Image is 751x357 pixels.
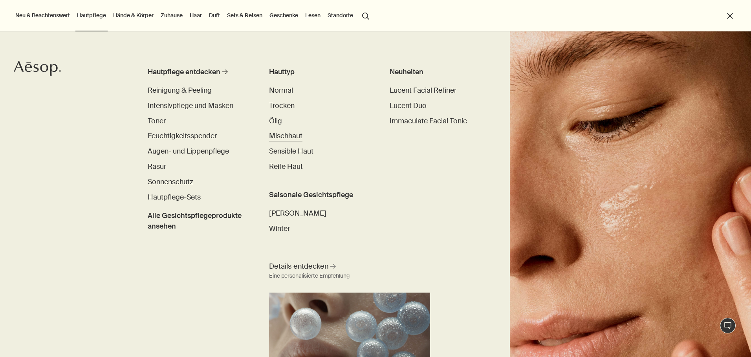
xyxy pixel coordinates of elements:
[725,11,735,20] button: Schließen Sie das Menü
[269,85,293,96] a: Normal
[390,85,456,96] a: Lucent Facial Refiner
[159,10,184,20] a: Zuhause
[269,162,303,171] span: Reife Haut
[269,146,313,157] a: Sensible Haut
[390,86,456,95] span: Lucent Facial Refiner
[269,101,295,110] span: Trocken
[75,10,108,20] a: Hautpflege
[148,67,220,77] div: Hautpflege entdecken
[269,86,293,95] span: Normal
[207,10,222,20] a: Duft
[269,208,326,219] a: [PERSON_NAME]
[326,10,355,20] button: Standorte
[269,131,302,141] a: Mischhaut
[148,192,201,202] span: Hautpflege-Sets
[304,10,322,20] a: Lesen
[269,116,282,126] a: Ölig
[14,60,61,78] a: Aesop
[510,31,751,357] img: Woman holding her face with her hands
[269,271,350,281] div: Eine personalisierte Empfehlung
[148,101,233,111] a: Intensivpflege und Masken
[148,146,229,157] a: Augen- und Lippenpflege
[148,116,166,126] a: Toner
[148,146,229,156] span: Augen- und Lippenpflege
[390,116,467,126] a: Immaculate Facial Tonic
[14,60,61,76] svg: Aesop
[148,177,193,187] a: Sonnenschutz
[112,10,155,20] a: Hände & Körper
[148,162,166,171] span: Rasur
[269,224,290,233] span: Winter
[390,101,427,110] span: Lucent Duo
[269,146,313,156] span: Sensible Haut
[148,67,247,81] a: Hautpflege entdecken
[148,85,212,96] a: Reinigung & Peeling
[359,8,373,23] button: Menüpunkt "Suche" öffnen
[148,177,193,187] span: Sonnenschutz
[148,131,217,141] a: Feuchtigkeitsspender
[268,10,300,20] a: Geschenke
[269,262,328,271] span: Details entdecken
[269,67,367,77] h3: Hauttyp
[148,211,247,232] span: Alle Gesichtspflegeprodukte ansehen
[390,67,487,77] div: Neuheiten
[269,223,290,234] a: Winter
[148,101,233,110] span: Intensivpflege und Masken
[148,161,166,172] a: Rasur
[269,190,367,200] h3: Saisonale Gesichtspflege
[269,101,295,111] a: Trocken
[225,10,264,20] a: Sets & Reisen
[188,10,203,20] a: Haar
[269,209,326,218] span: Sommer
[14,10,71,20] button: Neu & Beachtenswert
[148,207,247,232] a: Alle Gesichtspflegeprodukte ansehen
[390,101,427,111] a: Lucent Duo
[148,192,201,203] a: Hautpflege-Sets
[148,86,212,95] span: Reinigung & Peeling
[720,318,736,333] button: Live-Support Chat
[269,161,303,172] a: Reife Haut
